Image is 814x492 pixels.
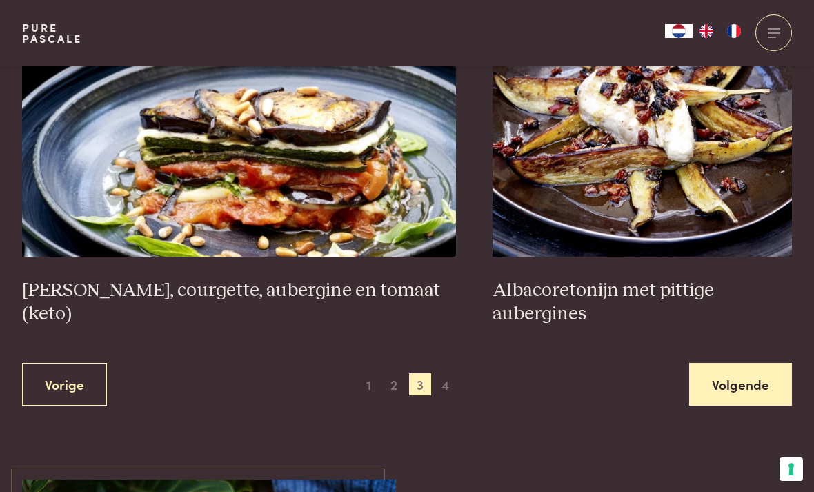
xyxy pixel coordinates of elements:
[357,373,379,395] span: 1
[693,24,720,38] a: EN
[665,24,748,38] aside: Language selected: Nederlands
[720,24,748,38] a: FR
[665,24,693,38] div: Language
[409,373,431,395] span: 3
[693,24,748,38] ul: Language list
[383,373,405,395] span: 2
[665,24,693,38] a: NL
[435,373,457,395] span: 4
[22,363,107,406] a: Vorige
[780,457,803,481] button: Uw voorkeuren voor toestemming voor trackingtechnologieën
[22,22,82,44] a: PurePascale
[22,279,456,326] h3: [PERSON_NAME], courgette, aubergine en tomaat (keto)
[689,363,792,406] a: Volgende
[493,279,792,326] h3: Albacoretonijn met pittige aubergines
